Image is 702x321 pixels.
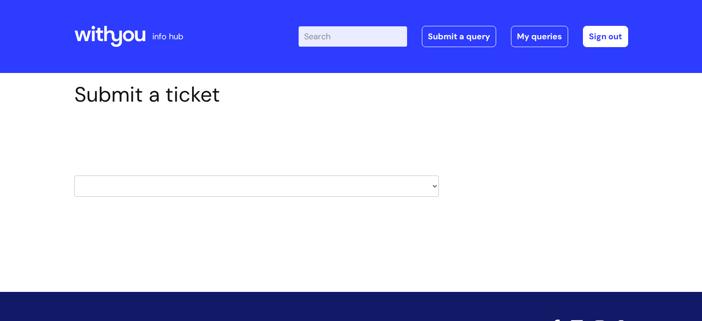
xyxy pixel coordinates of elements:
a: My queries [511,26,568,47]
h2: Select issue type [74,128,439,145]
div: | - [299,26,628,47]
input: Search [299,26,407,47]
a: Submit a query [422,26,496,47]
h1: Submit a ticket [74,82,439,107]
p: info hub [152,29,183,44]
a: Sign out [583,26,628,47]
